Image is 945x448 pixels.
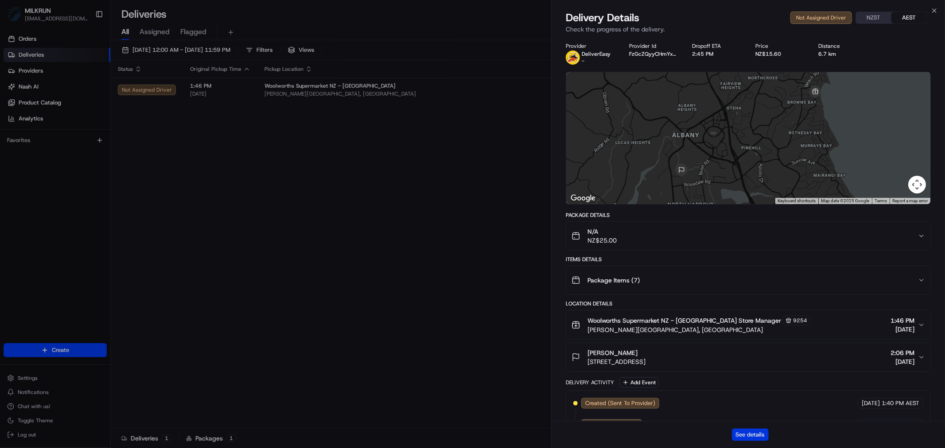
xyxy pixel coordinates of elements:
[891,325,914,334] span: [DATE]
[862,421,880,429] span: [DATE]
[568,193,598,204] img: Google
[566,300,931,307] div: Location Details
[793,317,807,324] span: 9254
[566,212,931,219] div: Package Details
[566,222,930,250] button: N/ANZ$25.00
[566,256,931,263] div: Items Details
[566,310,930,340] button: Woolworths Supermarket NZ - [GEOGRAPHIC_DATA] Store Manager9254[PERSON_NAME][GEOGRAPHIC_DATA], [G...
[619,377,659,388] button: Add Event
[891,357,914,366] span: [DATE]
[587,276,640,285] span: Package Items ( 7 )
[585,399,655,407] span: Created (Sent To Provider)
[891,348,914,357] span: 2:06 PM
[566,343,930,371] button: [PERSON_NAME][STREET_ADDRESS]2:06 PM[DATE]
[755,42,805,50] div: Price
[587,348,638,357] span: [PERSON_NAME]
[692,42,742,50] div: Dropoff ETA
[908,176,926,193] button: Map camera controls
[566,42,615,50] div: Provider
[862,399,880,407] span: [DATE]
[568,193,598,204] a: Open this area in Google Maps (opens a new window)
[629,50,678,58] button: FzGcZQyyCHmYx2UBzRxbFw
[566,25,931,34] p: Check the progress of the delivery.
[892,198,928,203] a: Report a map error
[819,42,868,50] div: Distance
[819,50,868,58] div: 6.7 km
[587,316,781,325] span: Woolworths Supermarket NZ - [GEOGRAPHIC_DATA] Store Manager
[692,50,742,58] div: 2:45 PM
[629,42,678,50] div: Provider Id
[587,325,810,334] span: [PERSON_NAME][GEOGRAPHIC_DATA], [GEOGRAPHIC_DATA]
[582,50,611,58] span: DeliverEasy
[587,227,617,236] span: N/A
[566,379,614,386] div: Delivery Activity
[587,236,617,245] span: NZ$25.00
[875,198,887,203] a: Terms
[882,399,919,407] span: 1:40 PM AEST
[755,50,805,58] div: NZ$15.60
[778,198,816,204] button: Keyboard shortcuts
[882,421,919,429] span: 1:40 PM AEST
[891,12,927,23] button: AEST
[566,50,580,65] img: delivereasy_logo.png
[587,357,646,366] span: [STREET_ADDRESS]
[891,316,914,325] span: 1:46 PM
[856,12,891,23] button: NZST
[566,11,639,25] span: Delivery Details
[821,198,869,203] span: Map data ©2025 Google
[582,58,584,65] span: -
[566,266,930,294] button: Package Items (7)
[585,421,638,429] span: Not Assigned Driver
[732,429,769,441] button: See details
